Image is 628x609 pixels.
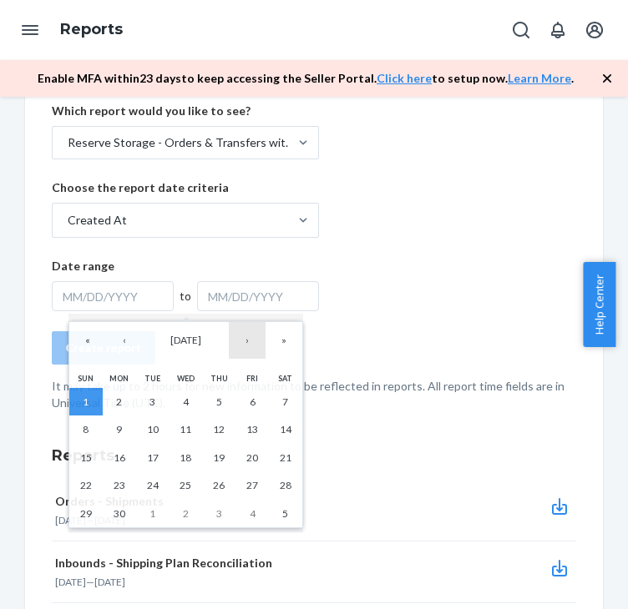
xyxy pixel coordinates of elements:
div: to [174,288,198,304]
button: Open Search Box [504,13,538,47]
button: Inbounds - Shipping Plan Reconciliation[DATE]—[DATE] [52,541,576,603]
button: June 18, 2025 [170,444,203,472]
button: June 16, 2025 [103,444,136,472]
abbr: June 5, 2025 [216,395,222,408]
abbr: June 19, 2025 [213,451,225,464]
abbr: Friday [246,374,258,383]
abbr: June 13, 2025 [246,423,258,435]
abbr: June 23, 2025 [114,479,125,491]
p: Which report would you like to see? [52,103,319,119]
div: Created At [68,212,127,229]
time: [DATE] [55,514,86,526]
abbr: June 12, 2025 [213,423,225,435]
abbr: Thursday [210,374,228,383]
abbr: June 14, 2025 [280,423,291,435]
abbr: July 5, 2025 [282,507,288,520]
button: ‹ [106,322,143,359]
abbr: July 3, 2025 [216,507,222,520]
button: June 19, 2025 [202,444,235,472]
button: July 3, 2025 [202,500,235,528]
button: June 27, 2025 [235,471,269,500]
div: MM/DD/YYYY [52,281,174,311]
button: [DATE] [143,322,229,359]
abbr: Wednesday [177,374,195,383]
abbr: June 24, 2025 [147,479,159,491]
p: Choose the report date criteria [52,179,319,196]
button: Create report [52,331,155,365]
p: Inbounds - Shipping Plan Reconciliation [55,555,397,571]
abbr: Sunday [78,374,94,383]
button: June 6, 2025 [235,388,269,416]
button: June 12, 2025 [202,415,235,444]
abbr: June 16, 2025 [114,451,125,464]
button: June 25, 2025 [170,471,203,500]
abbr: June 15, 2025 [80,451,92,464]
abbr: June 3, 2025 [149,395,155,408]
abbr: June 22, 2025 [80,479,92,491]
button: Open Navigation [13,13,47,47]
button: June 5, 2025 [202,388,235,416]
button: June 29, 2025 [69,500,103,528]
div: MM/DD/YYYY [197,281,319,311]
p: It may take up to 2 hours for new information to be reflected in reports. All report time fields ... [52,378,576,411]
abbr: June 29, 2025 [80,507,92,520]
button: June 24, 2025 [136,471,170,500]
abbr: June 21, 2025 [280,451,291,464]
a: Reports [60,20,123,38]
button: June 13, 2025 [235,415,269,444]
p: Date range [52,258,319,274]
abbr: June 10, 2025 [147,423,159,435]
button: June 21, 2025 [269,444,302,472]
button: Help Center [583,262,615,347]
abbr: June 1, 2025 [83,395,89,408]
button: June 23, 2025 [103,471,136,500]
abbr: July 1, 2025 [149,507,155,520]
abbr: June 8, 2025 [83,423,89,435]
button: Open account menu [578,13,611,47]
ol: breadcrumbs [47,6,136,54]
button: June 3, 2025 [136,388,170,416]
button: July 1, 2025 [136,500,170,528]
abbr: June 17, 2025 [147,451,159,464]
abbr: Tuesday [144,374,160,383]
time: [DATE] [55,576,86,588]
abbr: June 27, 2025 [246,479,258,491]
button: » [266,322,302,359]
a: Click here [377,71,432,85]
abbr: June 4, 2025 [183,395,189,408]
abbr: June 11, 2025 [180,423,191,435]
button: June 30, 2025 [103,500,136,528]
abbr: July 2, 2025 [183,507,189,520]
abbr: June 9, 2025 [116,423,122,435]
button: June 1, 2025 [69,388,103,416]
button: June 9, 2025 [103,415,136,444]
abbr: June 7, 2025 [282,395,288,408]
button: Open notifications [541,13,575,47]
p: Enable MFA within 23 days to keep accessing the Seller Portal. to setup now. . [38,70,574,87]
abbr: Saturday [278,374,292,383]
button: June 26, 2025 [202,471,235,500]
button: July 2, 2025 [170,500,203,528]
abbr: June 26, 2025 [213,479,225,491]
button: June 8, 2025 [69,415,103,444]
button: June 10, 2025 [136,415,170,444]
button: June 2, 2025 [103,388,136,416]
button: June 14, 2025 [269,415,302,444]
time: [DATE] [94,576,125,588]
button: Orders - Shipments[DATE]—[DATE] [52,480,576,541]
p: — [55,513,397,527]
abbr: June 2, 2025 [116,395,122,408]
button: June 7, 2025 [269,388,302,416]
abbr: June 28, 2025 [280,479,291,491]
abbr: June 25, 2025 [180,479,191,491]
button: June 11, 2025 [170,415,203,444]
h3: Reports [52,445,576,466]
a: Learn More [508,71,571,85]
button: June 28, 2025 [269,471,302,500]
p: Orders - Shipments [55,493,397,510]
button: June 4, 2025 [170,388,203,416]
abbr: June 30, 2025 [114,507,125,520]
button: June 17, 2025 [136,444,170,472]
button: July 5, 2025 [269,500,302,528]
span: [DATE] [170,334,201,346]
